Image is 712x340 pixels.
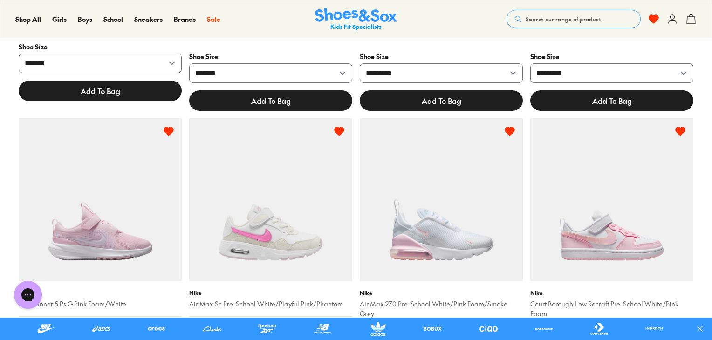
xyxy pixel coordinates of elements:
img: 4-533781.jpg [360,118,523,281]
button: Add To Bag [360,90,523,111]
a: Boys [78,14,92,24]
a: Sale [207,14,220,24]
img: 4-552158.jpg [19,118,182,281]
iframe: Gorgias live chat messenger [9,278,47,312]
a: Nike [189,289,352,297]
a: Girls [52,14,67,24]
a: Sneakers [134,14,163,24]
a: Nike [360,289,523,297]
label: Shoe Size [19,42,182,52]
label: Shoe Size [530,52,693,61]
a: Brands [174,14,196,24]
p: Air Max 270 Pre-School White/Pink Foam/Smoke Grey [360,299,523,319]
button: Search our range of products [507,10,641,28]
button: Add To Bag [530,90,693,111]
p: Star Runner 5 Ps G Pink Foam/White [19,299,182,309]
img: 4-501951.jpg [189,118,352,281]
img: 4-454381.jpg [530,118,693,281]
label: Shoe Size [189,52,352,61]
img: SNS_Logo_Responsive.svg [315,8,397,31]
a: Nike [19,289,182,297]
span: Search our range of products [526,15,602,23]
a: Nike [530,289,693,297]
a: Shoes & Sox [315,8,397,31]
p: Court Borough Low Recraft Pre-School White/Pink Foam [530,299,693,319]
a: School [103,14,123,24]
button: Add To Bag [189,90,352,111]
button: Add To Bag [19,81,182,101]
p: Air Max Sc Pre-School White/Playful Pink/Phantom [189,299,352,309]
label: Shoe Size [360,52,523,61]
a: Shop All [15,14,41,24]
